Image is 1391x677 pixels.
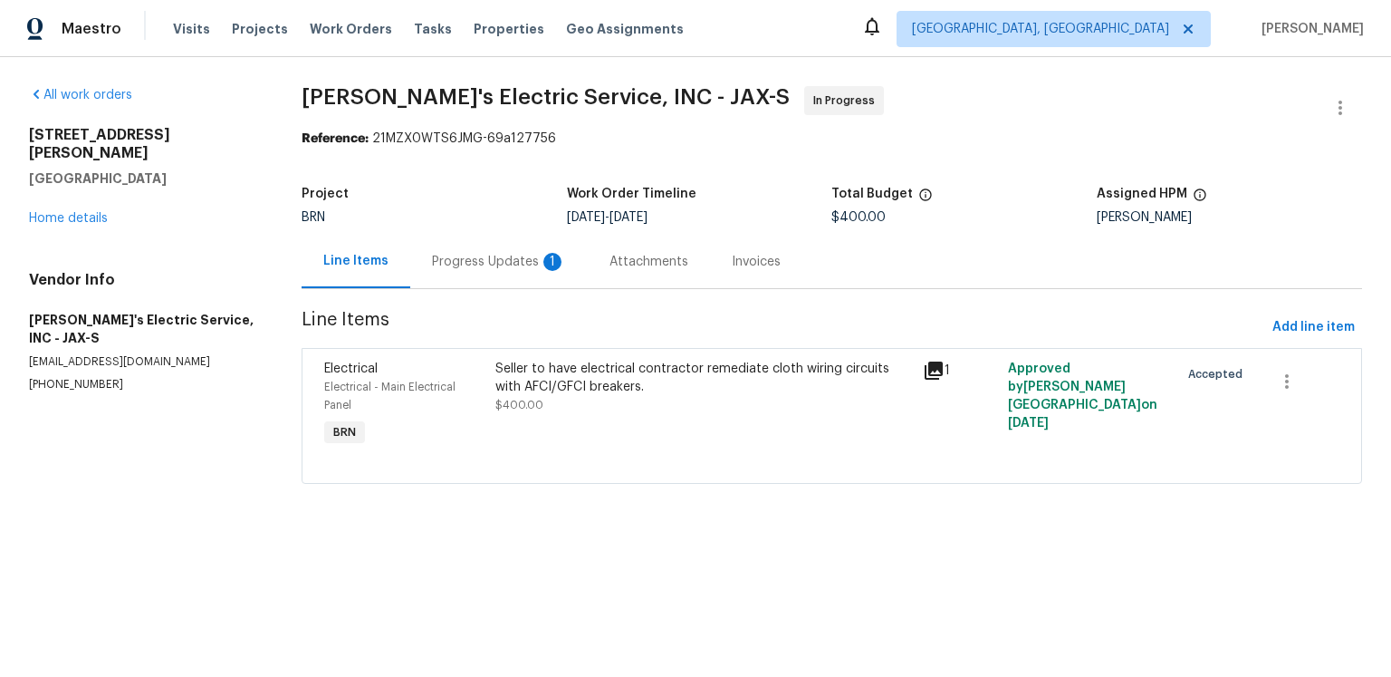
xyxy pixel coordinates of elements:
span: Electrical - Main Electrical Panel [324,382,456,411]
div: Progress Updates [432,253,566,271]
div: 1 [543,253,561,271]
div: 1 [923,360,997,382]
span: Electrical [324,363,378,375]
span: [PERSON_NAME] [1254,20,1364,38]
span: Approved by [PERSON_NAME][GEOGRAPHIC_DATA] on [1008,363,1157,430]
h4: Vendor Info [29,271,258,289]
span: Accepted [1188,365,1250,383]
span: - [567,211,648,224]
span: Maestro [62,20,121,38]
span: Projects [232,20,288,38]
span: Work Orders [310,20,392,38]
h5: Total Budget [831,188,913,200]
span: Properties [474,20,544,38]
span: Tasks [414,23,452,35]
span: [DATE] [567,211,605,224]
h5: [PERSON_NAME]'s Electric Service, INC - JAX-S [29,311,258,347]
h5: Project [302,188,349,200]
span: BRN [326,423,363,441]
h5: Work Order Timeline [567,188,696,200]
span: In Progress [813,92,882,110]
p: [PHONE_NUMBER] [29,377,258,392]
div: [PERSON_NAME] [1097,211,1362,224]
div: 21MZX0WTS6JMG-69a127756 [302,130,1362,148]
b: Reference: [302,132,369,145]
button: Add line item [1265,311,1362,344]
span: $400.00 [831,211,886,224]
span: Line Items [302,311,1265,344]
span: $400.00 [495,400,543,411]
span: Add line item [1272,316,1355,339]
h5: [GEOGRAPHIC_DATA] [29,169,258,188]
a: All work orders [29,89,132,102]
h2: [STREET_ADDRESS][PERSON_NAME] [29,126,258,162]
span: [PERSON_NAME]'s Electric Service, INC - JAX-S [302,86,790,108]
div: Line Items [323,252,389,270]
div: Attachments [609,253,688,271]
span: [DATE] [1008,417,1049,430]
span: [GEOGRAPHIC_DATA], [GEOGRAPHIC_DATA] [912,20,1169,38]
span: BRN [302,211,325,224]
a: Home details [29,212,108,225]
span: The hpm assigned to this work order. [1193,188,1207,211]
span: Visits [173,20,210,38]
p: [EMAIL_ADDRESS][DOMAIN_NAME] [29,354,258,370]
div: Invoices [732,253,781,271]
h5: Assigned HPM [1097,188,1187,200]
span: [DATE] [609,211,648,224]
span: The total cost of line items that have been proposed by Opendoor. This sum includes line items th... [918,188,933,211]
span: Geo Assignments [566,20,684,38]
div: Seller to have electrical contractor remediate cloth wiring circuits with AFCI/GFCI breakers. [495,360,912,396]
